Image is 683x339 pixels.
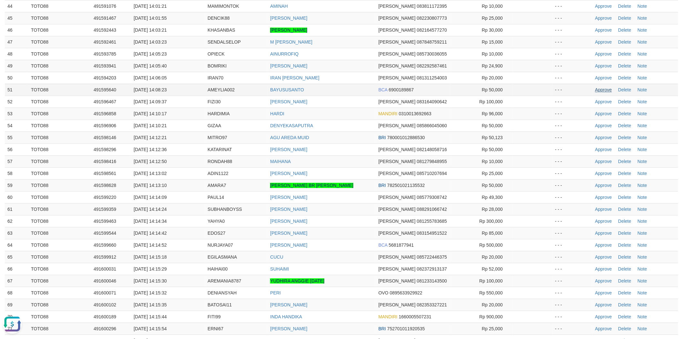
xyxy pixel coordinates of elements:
span: 491593785 [94,51,116,56]
td: - - - [553,119,593,131]
span: Rp 50,000 [482,123,503,128]
span: 491591467 [94,15,116,21]
a: [PERSON_NAME] [270,207,307,212]
span: FIZI30 [208,99,220,104]
a: Approve [595,266,612,272]
a: Note [637,290,647,295]
a: Delete [618,219,631,224]
a: Note [637,111,647,116]
a: Note [637,314,647,319]
td: TOTO88 [28,227,91,239]
td: 63 [5,227,28,239]
a: Approve [595,278,612,283]
span: [PERSON_NAME] [379,39,416,45]
a: Delete [618,4,631,9]
span: OPIECK [208,51,225,56]
a: Delete [618,39,631,45]
a: Approve [595,27,612,33]
span: 491596467 [94,99,116,104]
span: Rp 30,000 [482,27,503,33]
span: [DATE] 14:01:55 [134,15,167,21]
a: Delete [618,326,631,331]
a: Approve [595,290,612,295]
td: TOTO88 [28,119,91,131]
a: Note [637,147,647,152]
a: Approve [595,171,612,176]
span: [DATE] 14:14:24 [134,207,167,212]
span: Rp 100,000 [479,99,503,104]
a: Delete [618,242,631,248]
a: Note [637,63,647,68]
a: Note [637,159,647,164]
td: 49 [5,60,28,72]
span: 491599544 [94,231,116,236]
a: Approve [595,302,612,307]
span: 491598146 [94,135,116,140]
a: Delete [618,302,631,307]
a: Note [637,39,647,45]
td: TOTO88 [28,203,91,215]
span: [DATE] 14:10:17 [134,111,167,116]
a: Approve [595,4,612,9]
a: [PERSON_NAME] [270,219,307,224]
a: Delete [618,159,631,164]
span: Rp 50,000 [482,147,503,152]
a: Delete [618,278,631,283]
a: Approve [595,111,612,116]
a: Note [637,326,647,331]
td: 46 [5,24,28,36]
span: 491599220 [94,195,116,200]
a: Note [637,123,647,128]
a: PERI [270,290,281,295]
a: Delete [618,51,631,56]
a: INDA HANDIKA [270,314,302,319]
span: Rp 24,900 [482,63,503,68]
a: Approve [595,207,612,212]
span: Copy 0310013692663 to clipboard [399,111,432,116]
span: Copy 083154951522 to clipboard [417,231,447,236]
a: [PERSON_NAME] [270,302,307,307]
span: BRI [379,183,386,188]
span: Rp 10,000 [482,4,503,9]
td: - - - [553,155,593,167]
span: ADIN1122 [208,171,229,176]
td: - - - [553,227,593,239]
td: 60 [5,191,28,203]
a: Approve [595,63,612,68]
a: Note [637,183,647,188]
span: BRI [379,135,386,140]
td: 53 [5,108,28,119]
td: TOTO88 [28,12,91,24]
a: [PERSON_NAME] [270,99,307,104]
span: AMARA7 [208,183,226,188]
a: Note [637,278,647,283]
span: Copy 085730036055 to clipboard [417,51,447,56]
a: Delete [618,266,631,272]
a: Note [637,51,647,56]
span: 491596858 [94,111,116,116]
a: Approve [595,99,612,104]
span: [PERSON_NAME] [379,75,416,80]
span: [DATE] 14:13:10 [134,183,167,188]
a: Approve [595,135,612,140]
a: Note [637,207,647,212]
td: 50 [5,72,28,84]
span: [DATE] 14:05:23 [134,51,167,56]
td: TOTO88 [28,108,91,119]
td: TOTO88 [28,36,91,48]
td: TOTO88 [28,179,91,191]
a: [PERSON_NAME] [270,326,307,331]
span: 491592461 [94,39,116,45]
a: [PERSON_NAME] [270,242,307,248]
td: 48 [5,48,28,60]
span: Rp 50,000 [482,87,503,92]
a: Note [637,266,647,272]
span: 491598296 [94,147,116,152]
td: 62 [5,215,28,227]
span: [DATE] 14:10:21 [134,123,167,128]
span: Rp 50,000 [482,183,503,188]
span: 491594203 [94,75,116,80]
span: Copy 085779308742 to clipboard [417,195,447,200]
span: 491598628 [94,183,116,188]
span: AMEYLIA002 [208,87,235,92]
